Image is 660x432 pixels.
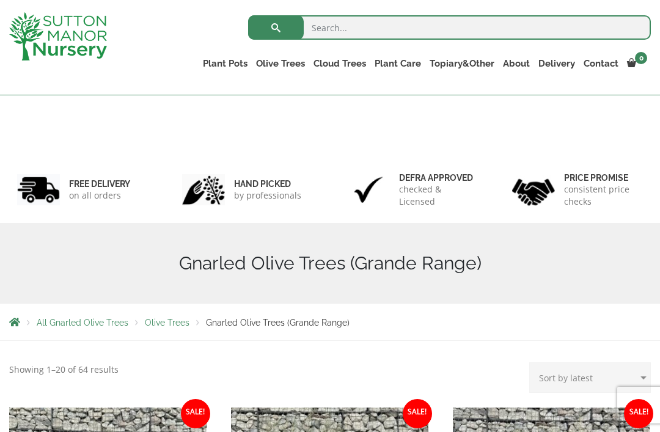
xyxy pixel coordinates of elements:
span: Gnarled Olive Trees (Grande Range) [206,318,350,328]
span: Sale! [403,399,432,428]
a: Plant Pots [199,55,252,72]
p: by professionals [234,189,301,202]
a: Contact [579,55,623,72]
img: 2.jpg [182,174,225,205]
p: consistent price checks [564,183,643,208]
h1: Gnarled Olive Trees (Grande Range) [9,252,651,274]
h6: Defra approved [399,172,478,183]
select: Shop order [529,362,651,393]
a: All Gnarled Olive Trees [37,318,128,328]
img: 3.jpg [347,174,390,205]
p: checked & Licensed [399,183,478,208]
img: 1.jpg [17,174,60,205]
p: on all orders [69,189,130,202]
p: Showing 1–20 of 64 results [9,362,119,377]
a: About [499,55,534,72]
span: 0 [635,52,647,64]
a: Cloud Trees [309,55,370,72]
input: Search... [248,15,651,40]
h6: FREE DELIVERY [69,178,130,189]
a: Plant Care [370,55,425,72]
img: 4.jpg [512,171,555,208]
a: Olive Trees [252,55,309,72]
h6: hand picked [234,178,301,189]
span: Sale! [181,399,210,428]
a: Olive Trees [145,318,189,328]
h6: Price promise [564,172,643,183]
a: Delivery [534,55,579,72]
img: logo [9,12,107,60]
nav: Breadcrumbs [9,317,651,327]
span: Sale! [624,399,653,428]
a: 0 [623,55,651,72]
a: Topiary&Other [425,55,499,72]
